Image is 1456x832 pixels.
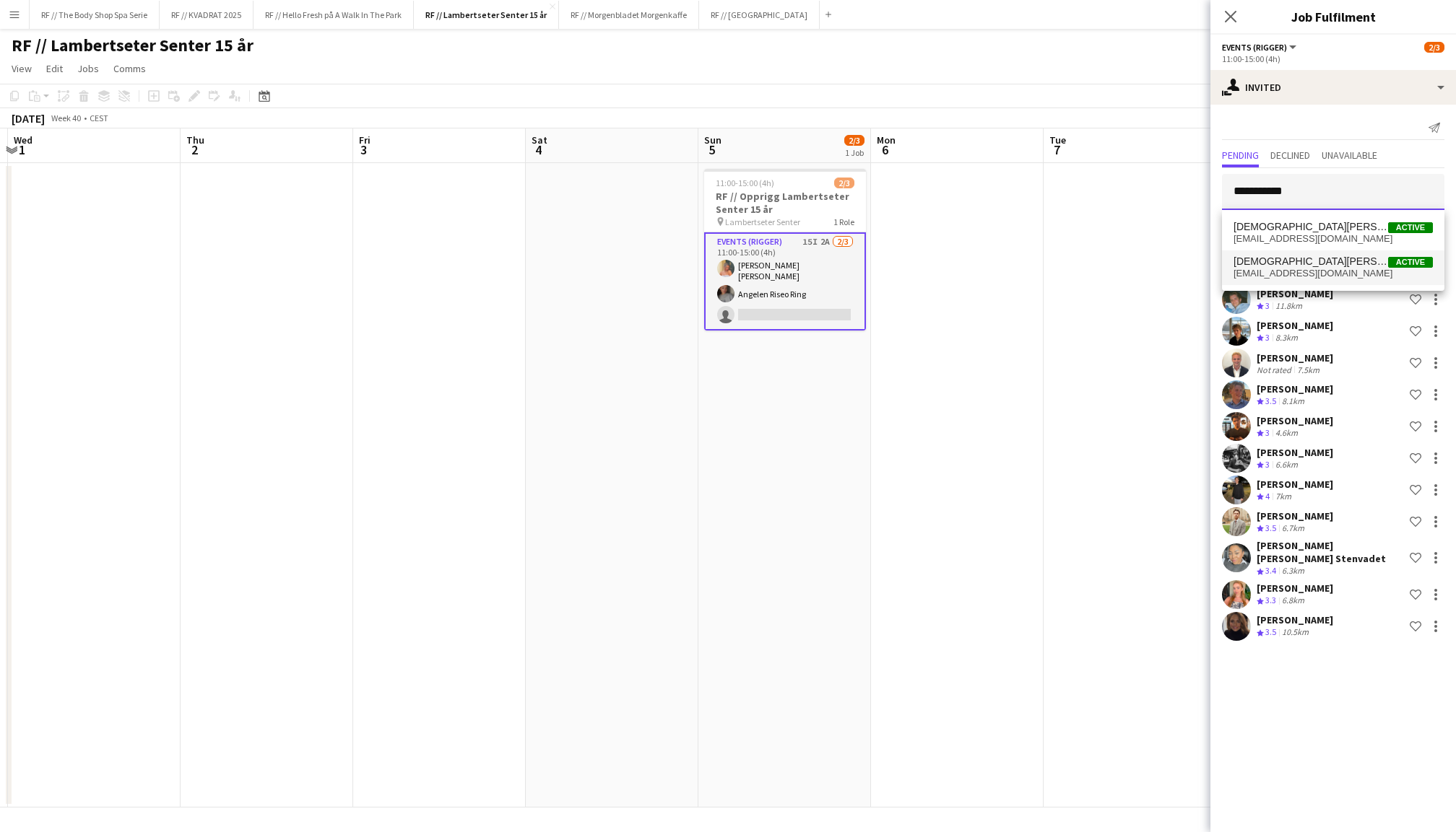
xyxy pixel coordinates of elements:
[1273,300,1305,312] div: 11.8km
[414,1,559,29] button: RF // Lambertseter Senter 15 år
[1257,414,1333,427] div: [PERSON_NAME]
[1265,459,1270,470] span: 3
[559,1,699,29] button: RF // Morgenbladet Morgenkaffe
[1265,491,1270,502] span: 4
[1257,287,1333,300] div: [PERSON_NAME]
[1257,478,1333,491] div: [PERSON_NAME]
[6,59,38,78] a: View
[704,133,721,146] span: Sun
[833,216,854,227] span: 1 Role
[108,59,152,78] a: Comms
[1265,565,1276,576] span: 3.4
[30,1,160,29] button: RF // The Body Shop Spa Serie
[725,216,800,227] span: Lambertseter Senter
[113,62,146,75] span: Comms
[1265,332,1270,343] span: 3
[12,111,45,126] div: [DATE]
[834,178,854,188] span: 2/3
[1257,582,1333,595] div: [PERSON_NAME]
[1279,395,1307,408] div: 8.1km
[184,141,204,158] span: 2
[1388,222,1433,233] span: Active
[1273,332,1301,344] div: 8.3km
[1210,70,1456,105] div: Invited
[716,178,774,188] span: 11:00-15:00 (4h)
[1257,509,1333,522] div: [PERSON_NAME]
[1234,255,1388,268] span: Christian Tohje
[1222,150,1259,160] span: Pending
[1222,42,1299,53] button: Events (Rigger)
[1257,351,1333,364] div: [PERSON_NAME]
[1222,42,1287,53] span: Events (Rigger)
[357,141,370,158] span: 3
[1388,257,1433,268] span: Active
[90,113,108,123] div: CEST
[1234,233,1433,245] span: teisnes@gmail.com
[1222,53,1444,64] div: 11:00-15:00 (4h)
[704,232,866,330] app-card-role: Events (Rigger)15I2A2/311:00-15:00 (4h)[PERSON_NAME] [PERSON_NAME]Angelen Riseo Ring
[1273,491,1294,503] div: 7km
[1279,595,1307,607] div: 6.8km
[704,190,866,216] h3: RF // Opprigg Lambertseter Senter 15 år
[1257,382,1333,395] div: [PERSON_NAME]
[1049,133,1066,146] span: Tue
[48,113,84,123] span: Week 40
[529,141,547,158] span: 4
[532,133,547,146] span: Sat
[1265,595,1276,605] span: 3.3
[1234,268,1433,279] span: christian.tohje7@gmail.com
[704,169,866,330] app-job-card: 11:00-15:00 (4h)2/3RF // Opprigg Lambertseter Senter 15 år Lambertseter Senter1 RoleEvents (Rigge...
[1257,319,1333,332] div: [PERSON_NAME]
[46,62,63,75] span: Edit
[1257,539,1404,565] div: [PERSON_NAME] [PERSON_NAME] Stenvadet
[1424,42,1444,53] span: 2/3
[14,133,32,146] span: Wed
[1265,395,1276,406] span: 3.5
[186,133,204,146] span: Thu
[1265,626,1276,637] span: 3.5
[1265,427,1270,438] span: 3
[844,135,864,146] span: 2/3
[1273,459,1301,471] div: 6.6km
[875,141,896,158] span: 6
[1265,522,1276,533] span: 3.5
[699,1,820,29] button: RF // [GEOGRAPHIC_DATA]
[877,133,896,146] span: Mon
[1279,565,1307,577] div: 6.3km
[40,59,69,78] a: Edit
[845,147,864,158] div: 1 Job
[1294,364,1322,375] div: 7.5km
[1279,522,1307,535] div: 6.7km
[359,133,370,146] span: Fri
[71,59,105,78] a: Jobs
[253,1,414,29] button: RF // Hello Fresh på A Walk In The Park
[1265,300,1270,311] span: 3
[1257,613,1333,626] div: [PERSON_NAME]
[1047,141,1066,158] span: 7
[1210,7,1456,26] h3: Job Fulfilment
[1270,150,1310,160] span: Declined
[12,62,32,75] span: View
[1257,446,1333,459] div: [PERSON_NAME]
[77,62,99,75] span: Jobs
[1279,626,1312,639] div: 10.5km
[160,1,253,29] button: RF // KVADRAT 2025
[12,141,32,158] span: 1
[702,141,721,158] span: 5
[1234,221,1388,233] span: Christian Teisnes
[1322,150,1377,160] span: Unavailable
[1273,427,1301,439] div: 4.6km
[12,35,253,56] h1: RF // Lambertseter Senter 15 år
[1257,364,1294,375] div: Not rated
